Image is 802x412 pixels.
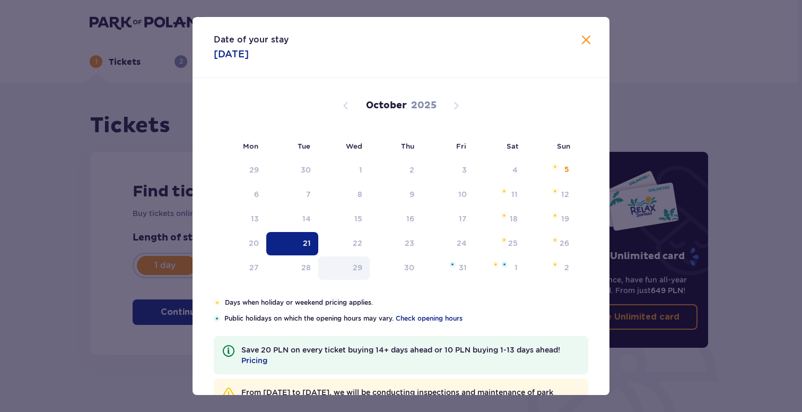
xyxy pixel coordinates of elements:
td: Date not available. Wednesday, October 1, 2025 [318,159,370,182]
img: Orange star [501,237,508,243]
td: Sunday, October 5, 2025 [525,159,577,182]
div: 19 [561,213,569,224]
small: Wed [346,142,362,150]
small: Thu [401,142,414,150]
div: 20 [249,238,259,248]
div: 21 [303,238,311,248]
img: Blue star [501,261,508,268]
td: Sunday, October 19, 2025 [525,208,577,231]
div: 23 [405,238,414,248]
td: Monday, October 20, 2025 [214,232,266,255]
div: 2 [409,165,414,175]
div: 22 [353,238,362,248]
div: 27 [249,262,259,273]
img: Blue star [214,315,220,322]
small: Sun [557,142,570,150]
td: Monday, October 13, 2025 [214,208,266,231]
small: Mon [243,142,258,150]
div: 29 [249,165,259,175]
p: October [366,99,407,112]
div: 31 [459,262,467,273]
td: Date not available. Friday, October 3, 2025 [422,159,474,182]
div: 1 [515,262,518,273]
img: Orange star [552,237,559,243]
button: Close [580,34,592,47]
p: [DATE] [214,48,249,61]
td: Friday, October 17, 2025 [422,208,474,231]
td: Saturday, October 11, 2025 [474,183,526,207]
td: Wednesday, October 15, 2025 [318,208,370,231]
img: Orange star [214,299,221,306]
td: Date not available. Monday, September 29, 2025 [214,159,266,182]
div: 8 [358,189,362,200]
div: 12 [561,189,569,200]
div: 16 [406,213,414,224]
div: 1 [359,165,362,175]
div: 10 [458,189,467,200]
td: Date selected. Tuesday, October 21, 2025 [266,232,319,255]
td: Tuesday, October 7, 2025 [266,183,319,207]
div: 29 [353,262,362,273]
td: Friday, October 31, 2025 [422,256,474,280]
td: Thursday, October 23, 2025 [370,232,422,255]
small: Tue [298,142,310,150]
td: Saturday, October 18, 2025 [474,208,526,231]
div: 18 [510,213,518,224]
div: 26 [560,238,569,248]
div: 17 [459,213,467,224]
p: Public holidays on which the opening hours may vary. [224,314,588,323]
img: Orange star [492,261,499,268]
td: Thursday, October 9, 2025 [370,183,422,207]
td: Monday, October 6, 2025 [214,183,266,207]
button: Next month [450,99,463,112]
td: Wednesday, October 8, 2025 [318,183,370,207]
div: 30 [301,165,311,175]
td: Date not available. Thursday, October 2, 2025 [370,159,422,182]
p: Date of your stay [214,34,289,46]
small: Fri [456,142,466,150]
td: Monday, October 27, 2025 [214,256,266,280]
div: 15 [354,213,362,224]
td: Friday, October 10, 2025 [422,183,474,207]
p: Save 20 PLN on every ticket buying 14+ days ahead or 10 PLN buying 1-13 days ahead! [241,345,580,366]
img: Orange star [552,164,559,170]
div: 24 [457,238,467,248]
td: Sunday, October 26, 2025 [525,232,577,255]
div: 7 [306,189,311,200]
div: 13 [251,213,259,224]
p: Days when holiday or weekend pricing applies. [225,298,588,307]
div: 6 [254,189,259,200]
td: Date not available. Tuesday, September 30, 2025 [266,159,319,182]
td: Saturday, October 25, 2025 [474,232,526,255]
td: Friday, October 24, 2025 [422,232,474,255]
img: Blue star [449,261,456,268]
div: 3 [462,165,467,175]
td: Sunday, November 2, 2025 [525,256,577,280]
td: Thursday, October 16, 2025 [370,208,422,231]
p: From [DATE] to [DATE], we will be conducting inspections and maintenance of park attractions. Bef... [241,387,580,408]
div: 28 [301,262,311,273]
td: Tuesday, October 14, 2025 [266,208,319,231]
a: Pricing [241,355,267,366]
img: Orange star [552,261,559,268]
a: Check opening hours [396,314,463,323]
td: Date not available. Saturday, October 4, 2025 [474,159,526,182]
div: 2 [564,262,569,273]
div: 9 [409,189,414,200]
p: 2025 [411,99,437,112]
td: Sunday, October 12, 2025 [525,183,577,207]
td: Tuesday, October 28, 2025 [266,256,319,280]
td: Thursday, October 30, 2025 [370,256,422,280]
div: 14 [302,213,311,224]
div: 25 [508,238,518,248]
img: Orange star [501,188,508,194]
div: 30 [404,262,414,273]
div: 4 [512,165,518,175]
small: Sat [507,142,518,150]
td: Wednesday, October 29, 2025 [318,256,370,280]
td: Saturday, November 1, 2025 [474,256,526,280]
div: 11 [511,189,518,200]
div: 5 [564,165,569,175]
